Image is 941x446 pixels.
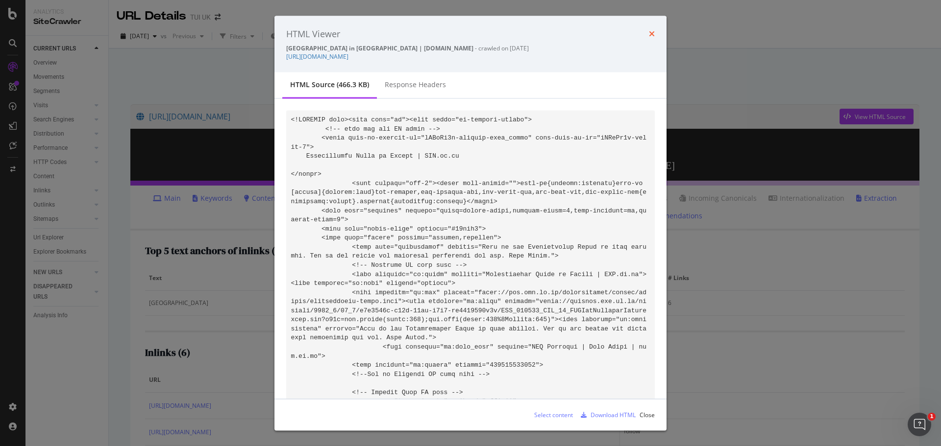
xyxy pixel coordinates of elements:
[286,27,340,40] div: HTML Viewer
[286,52,348,61] a: [URL][DOMAIN_NAME]
[526,407,573,423] button: Select content
[640,407,655,423] button: Close
[290,80,369,90] div: HTML source (466.3 KB)
[591,410,636,419] div: Download HTML
[908,413,931,436] iframe: Intercom live chat
[286,44,473,52] strong: [GEOGRAPHIC_DATA] in [GEOGRAPHIC_DATA] | [DOMAIN_NAME]
[640,410,655,419] div: Close
[274,16,667,430] div: modal
[577,407,636,423] button: Download HTML
[534,410,573,419] div: Select content
[928,413,936,421] span: 1
[286,44,655,52] div: - crawled on [DATE]
[649,27,655,40] div: times
[385,80,446,90] div: Response Headers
